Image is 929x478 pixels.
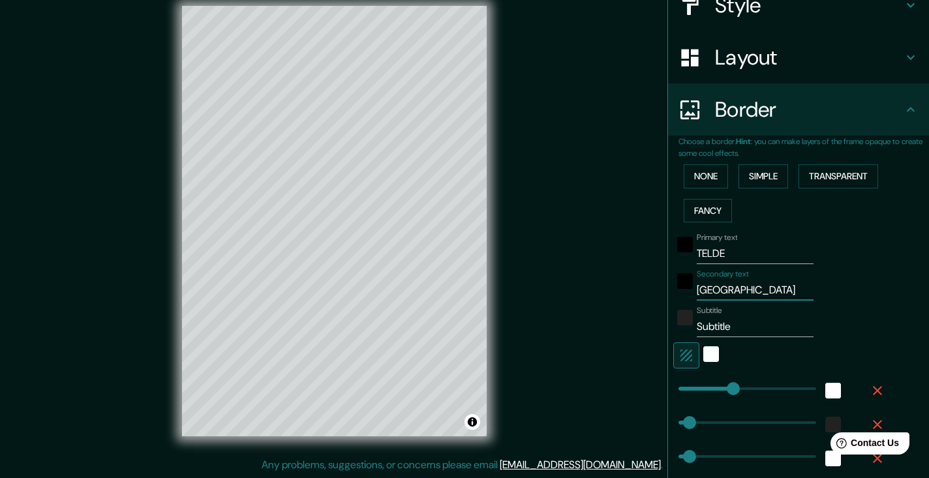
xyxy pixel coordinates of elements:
[715,44,903,70] h4: Layout
[663,457,665,473] div: .
[668,83,929,136] div: Border
[825,383,841,398] button: white
[684,199,732,223] button: Fancy
[677,237,693,252] button: black
[668,31,929,83] div: Layout
[500,458,661,471] a: [EMAIL_ADDRESS][DOMAIN_NAME]
[697,269,749,280] label: Secondary text
[825,417,841,432] button: color-222222
[697,305,722,316] label: Subtitle
[736,136,751,147] b: Hint
[813,427,915,464] iframe: Help widget launcher
[262,457,663,473] p: Any problems, suggestions, or concerns please email .
[464,414,480,430] button: Toggle attribution
[715,97,903,123] h4: Border
[799,164,878,188] button: Transparent
[677,273,693,289] button: black
[703,346,719,362] button: white
[739,164,788,188] button: Simple
[677,310,693,325] button: color-222222
[684,164,728,188] button: None
[665,457,667,473] div: .
[678,136,929,159] p: Choose a border. : you can make layers of the frame opaque to create some cool effects.
[697,232,737,243] label: Primary text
